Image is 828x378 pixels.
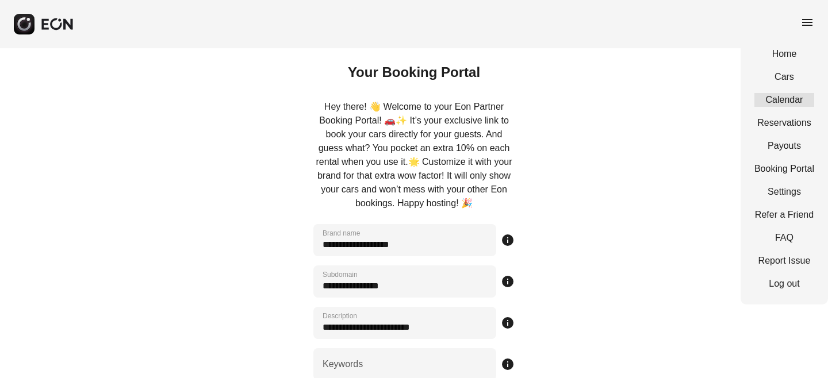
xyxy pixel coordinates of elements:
[754,162,814,176] a: Booking Portal
[501,233,515,247] span: info
[501,275,515,288] span: info
[501,316,515,330] span: info
[754,185,814,199] a: Settings
[754,208,814,222] a: Refer a Friend
[323,229,360,238] label: Brand name
[754,116,814,130] a: Reservations
[754,139,814,153] a: Payouts
[800,16,814,29] span: menu
[754,231,814,245] a: FAQ
[754,254,814,268] a: Report Issue
[754,70,814,84] a: Cars
[754,47,814,61] a: Home
[323,311,357,321] label: Description
[313,100,515,210] p: Hey there! 👋 Welcome to your Eon Partner Booking Portal! 🚗✨ It’s your exclusive link to book your...
[323,357,363,371] label: Keywords
[323,270,358,279] label: Subdomain
[348,63,480,82] h2: Your Booking Portal
[501,357,515,371] span: info
[754,93,814,107] a: Calendar
[754,277,814,291] a: Log out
